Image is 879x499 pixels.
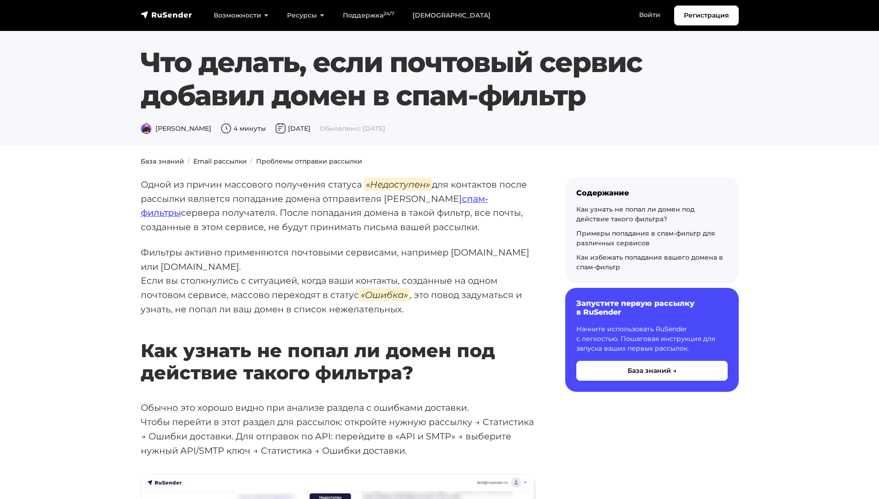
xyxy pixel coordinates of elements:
a: Запустите первую рассылку в RuSender Начните использовать RuSender с легкостью. Пошаговая инструк... [565,288,739,391]
a: Войти [630,6,670,24]
button: База знаний → [576,361,728,381]
div: Содержание [576,189,728,197]
h1: Что делать, если почтовый сервис добавил домен в спам-фильтр [141,46,739,112]
img: Дата публикации [275,123,286,134]
span: [PERSON_NAME] [141,124,211,133]
a: [DEMOGRAPHIC_DATA] [403,6,500,25]
img: Время чтения [221,123,232,134]
p: Начните использовать RuSender с легкостью. Пошаговая инструкция для запуска ваших первых рассылок. [576,324,728,353]
img: RuSender [141,10,192,19]
a: Проблемы отправки рассылки [256,157,362,165]
p: Фильтры активно применяются почтовыми сервисами, например [DOMAIN_NAME] или [DOMAIN_NAME]. Если в... [141,245,536,316]
span: [DATE] [275,124,311,133]
a: Email рассылки [193,157,247,165]
h2: Как узнать не попал ли домен под действие такого фильтра? [141,312,536,384]
em: «Недоступен» [364,178,432,191]
a: База знаний [141,157,184,165]
p: Одной из причин массового получения статуса для контактов после рассылки является попадание домен... [141,177,536,234]
a: Ресурсы [278,6,334,25]
a: Регистрация [674,6,739,25]
a: Поддержка24/7 [334,6,403,25]
a: Как узнать не попал ли домен под действие такого фильтра? [576,205,694,223]
a: Как избежать попадания вашего домена в спам-фильтр [576,253,723,271]
nav: breadcrumb [135,157,744,166]
a: Примеры попадания в спам-фильтр для различных сервисов [576,229,715,247]
h6: Запустите первую рассылку в RuSender [576,299,728,316]
span: Обновлено: [DATE] [320,124,385,133]
p: Обычно это хорошо видно при анализе раздела с ошибками доставки. Чтобы перейти в этот раздел для ... [141,401,536,457]
span: 4 минуты [221,124,266,133]
sup: 24/7 [383,11,394,17]
em: «Ошибка» [359,288,410,301]
a: Возможности [204,6,278,25]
